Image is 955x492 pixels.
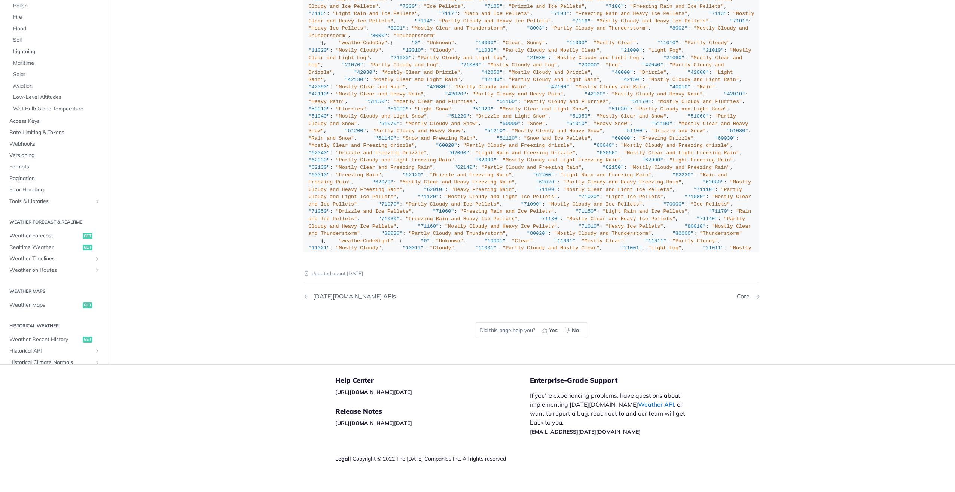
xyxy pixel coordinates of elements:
span: "71170" [709,209,730,214]
span: "62030" [309,157,330,163]
span: "21070" [342,62,363,68]
span: "7106" [606,4,624,9]
span: "51190" [651,121,672,127]
span: "Mostly Cloudy and Heavy Snow" [512,128,602,134]
span: "Mostly Clear and Heavy Freezing Rain" [400,179,515,185]
a: Weather API [638,401,674,408]
span: "Mostly Clear and Ice Pellets" [309,194,754,207]
a: Historical Climate NormalsShow subpages for Historical Climate Normals [6,357,102,368]
a: Weather Recent Historyget [6,334,102,345]
span: "Mostly Cloudy and Ice Pellets" [548,201,642,207]
span: "71060" [433,209,454,214]
span: "62130" [309,165,330,170]
span: "Freezing Rain and Ice Pellets" [630,4,724,9]
span: Weather Timelines [9,255,92,263]
span: "7000" [400,4,418,9]
span: "51120" [497,136,518,141]
span: "7103" [551,11,570,16]
span: "42080" [427,84,448,90]
a: Aviation [9,81,102,92]
span: "42050" [481,70,503,75]
span: "Light Freezing Rain" [669,157,733,163]
span: No [572,327,579,334]
span: "weatherCodeNight" [339,238,394,244]
span: Aviation [13,82,100,90]
span: "42100" [548,84,570,90]
span: "60010" [309,172,330,178]
span: "Mostly Cloudy" [336,48,381,53]
span: "Light Ice Pellets" [606,194,663,200]
span: "8002" [669,25,688,31]
span: "11001" [554,238,576,244]
span: "Light Fog" [648,48,681,53]
span: Weather Maps [9,301,81,309]
a: Weather Forecastget [6,231,102,242]
span: "weatherCodeDay" [339,40,388,46]
a: Wet Bulb Globe Temperature [9,103,102,115]
span: "Mostly Cloudy and Light Fog" [554,55,642,61]
span: "62140" [454,165,475,170]
span: "Snow and Ice Pellets" [524,136,591,141]
span: "42150" [621,77,642,82]
a: Low-Level Altitudes [9,92,102,103]
span: "11021" [309,245,330,251]
span: "70000" [663,201,684,207]
span: "Partly Cloudy and Light Fog" [418,55,506,61]
span: "8003" [527,25,545,31]
span: "11011" [645,238,666,244]
span: "51000" [387,106,409,112]
span: "Drizzle" [639,70,666,75]
button: Show subpages for Historical Climate Normals [94,360,100,366]
span: "51010" [566,121,588,127]
span: "Mostly Clear and Thunderstorm" [412,25,506,31]
a: Next Page: Core [737,293,759,300]
span: "71110" [693,187,715,192]
span: "Mostly Clear and Flurries" [393,99,475,104]
span: "62040" [309,150,330,156]
button: Show subpages for Historical API [94,348,100,354]
span: "Partly Cloudy and Freezing Rain" [481,165,581,170]
span: "Snow and Freezing Rain" [403,136,475,141]
a: Lightning [9,46,102,57]
span: Flood [13,25,100,33]
a: Soil [9,35,102,46]
span: "51080" [727,128,748,134]
span: "Mostly Clear and Rain" [336,84,405,90]
span: "62080" [703,179,724,185]
span: "Heavy Snow" [594,121,630,127]
span: "42030" [354,70,375,75]
a: Maritime [9,58,102,69]
a: Realtime Weatherget [6,242,102,253]
span: "Drizzle and Snow" [651,128,706,134]
span: "Fog" [606,62,621,68]
span: get [83,245,92,250]
span: "Partly Cloudy and Mostly Clear" [503,48,599,53]
span: get [83,233,92,239]
span: "Mostly Cloudy and Light Rain" [648,77,739,82]
span: "51100" [624,128,645,134]
span: "62010" [424,187,445,192]
span: "21060" [663,55,684,61]
span: "71160" [418,224,439,229]
span: "71070" [378,201,400,207]
span: "Mostly Clear and Light Snow" [500,106,588,112]
span: "Heavy Ice Pellets" [309,25,366,31]
a: Tools & LibrariesShow subpages for Tools & Libraries [6,196,102,207]
span: "Mostly Cloudy and Freezing Rain" [630,165,730,170]
span: "Mostly Clear and Light Rain" [372,77,460,82]
span: "Heavy Freezing Rain" [451,187,515,192]
span: "Heavy Ice Pellets" [606,224,663,229]
span: "Light Rain and Ice Pellets" [333,11,418,16]
span: "42040" [642,62,663,68]
span: "Mostly Clear and Drizzle" [381,70,460,75]
span: "42010" [724,91,745,97]
span: "Partly Cloudy" [684,40,730,46]
span: Versioning [9,152,100,160]
a: Historical APIShow subpages for Historical API [6,346,102,357]
span: "Mostly Cloudy and Heavy Ice Pellets" [597,18,709,24]
span: "Mostly Cloudy" [336,245,381,251]
a: Access Keys [6,116,102,127]
span: "Mostly Clear" [582,238,624,244]
span: "10011" [403,245,424,251]
span: "Light Rain and Freezing Rain" [560,172,651,178]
